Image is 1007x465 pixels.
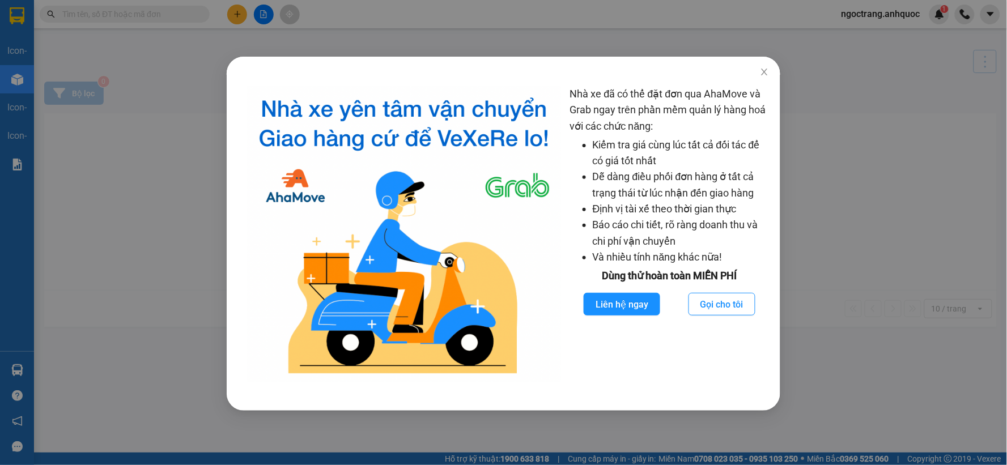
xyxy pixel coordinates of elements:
[570,86,770,382] div: Nhà xe đã có thể đặt đơn qua AhaMove và Grab ngay trên phần mềm quản lý hàng hoá với các chức năng:
[700,297,743,312] span: Gọi cho tôi
[570,268,770,284] div: Dùng thử hoàn toàn MIỄN PHÍ
[593,249,770,265] li: Và nhiều tính năng khác nữa!
[749,57,780,88] button: Close
[247,86,561,382] img: logo
[593,217,770,249] li: Báo cáo chi tiết, rõ ràng doanh thu và chi phí vận chuyển
[760,67,769,76] span: close
[593,169,770,201] li: Dễ dàng điều phối đơn hàng ở tất cả trạng thái từ lúc nhận đến giao hàng
[593,137,770,169] li: Kiểm tra giá cùng lúc tất cả đối tác để có giá tốt nhất
[584,293,660,315] button: Liên hệ ngay
[596,297,648,312] span: Liên hệ ngay
[689,293,755,315] button: Gọi cho tôi
[593,201,770,217] li: Định vị tài xế theo thời gian thực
